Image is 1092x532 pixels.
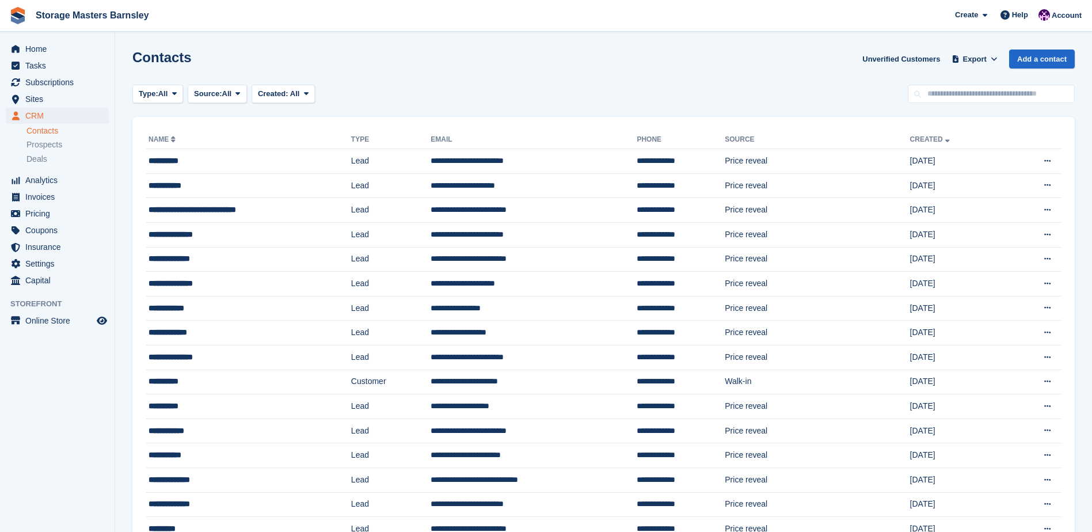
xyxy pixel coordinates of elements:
[351,419,431,443] td: Lead
[95,314,109,328] a: Preview store
[910,149,1006,174] td: [DATE]
[6,172,109,188] a: menu
[6,91,109,107] a: menu
[25,206,94,222] span: Pricing
[6,313,109,329] a: menu
[963,54,987,65] span: Export
[351,247,431,272] td: Lead
[910,345,1006,370] td: [DATE]
[132,50,192,65] h1: Contacts
[351,321,431,345] td: Lead
[6,272,109,288] a: menu
[26,154,47,165] span: Deals
[6,41,109,57] a: menu
[910,468,1006,492] td: [DATE]
[910,173,1006,198] td: [DATE]
[351,222,431,247] td: Lead
[725,468,910,492] td: Price reveal
[26,139,109,151] a: Prospects
[25,189,94,205] span: Invoices
[290,89,300,98] span: All
[31,6,154,25] a: Storage Masters Barnsley
[6,222,109,238] a: menu
[25,172,94,188] span: Analytics
[351,173,431,198] td: Lead
[910,321,1006,345] td: [DATE]
[10,298,115,310] span: Storefront
[351,370,431,394] td: Customer
[351,394,431,419] td: Lead
[725,222,910,247] td: Price reveal
[910,370,1006,394] td: [DATE]
[725,321,910,345] td: Price reveal
[252,85,315,104] button: Created: All
[910,135,952,143] a: Created
[26,126,109,136] a: Contacts
[6,256,109,272] a: menu
[139,88,158,100] span: Type:
[955,9,978,21] span: Create
[725,419,910,443] td: Price reveal
[1009,50,1075,69] a: Add a contact
[725,296,910,321] td: Price reveal
[6,189,109,205] a: menu
[351,492,431,517] td: Lead
[725,370,910,394] td: Walk-in
[6,58,109,74] a: menu
[351,198,431,223] td: Lead
[1038,9,1050,21] img: Louise Masters
[910,443,1006,468] td: [DATE]
[1052,10,1082,21] span: Account
[25,256,94,272] span: Settings
[725,443,910,468] td: Price reveal
[910,198,1006,223] td: [DATE]
[351,149,431,174] td: Lead
[194,88,222,100] span: Source:
[26,153,109,165] a: Deals
[25,108,94,124] span: CRM
[6,206,109,222] a: menu
[910,272,1006,297] td: [DATE]
[25,272,94,288] span: Capital
[725,247,910,272] td: Price reveal
[725,272,910,297] td: Price reveal
[351,443,431,468] td: Lead
[258,89,288,98] span: Created:
[910,296,1006,321] td: [DATE]
[910,222,1006,247] td: [DATE]
[25,74,94,90] span: Subscriptions
[25,41,94,57] span: Home
[6,239,109,255] a: menu
[725,149,910,174] td: Price reveal
[25,91,94,107] span: Sites
[25,222,94,238] span: Coupons
[910,419,1006,443] td: [DATE]
[725,198,910,223] td: Price reveal
[431,131,637,149] th: Email
[725,492,910,517] td: Price reveal
[725,173,910,198] td: Price reveal
[351,131,431,149] th: Type
[910,394,1006,419] td: [DATE]
[6,74,109,90] a: menu
[351,345,431,370] td: Lead
[158,88,168,100] span: All
[1012,9,1028,21] span: Help
[858,50,945,69] a: Unverified Customers
[351,272,431,297] td: Lead
[637,131,725,149] th: Phone
[188,85,247,104] button: Source: All
[351,296,431,321] td: Lead
[725,394,910,419] td: Price reveal
[725,345,910,370] td: Price reveal
[25,313,94,329] span: Online Store
[949,50,1000,69] button: Export
[149,135,178,143] a: Name
[222,88,232,100] span: All
[351,468,431,492] td: Lead
[910,492,1006,517] td: [DATE]
[25,239,94,255] span: Insurance
[9,7,26,24] img: stora-icon-8386f47178a22dfd0bd8f6a31ec36ba5ce8667c1dd55bd0f319d3a0aa187defe.svg
[910,247,1006,272] td: [DATE]
[132,85,183,104] button: Type: All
